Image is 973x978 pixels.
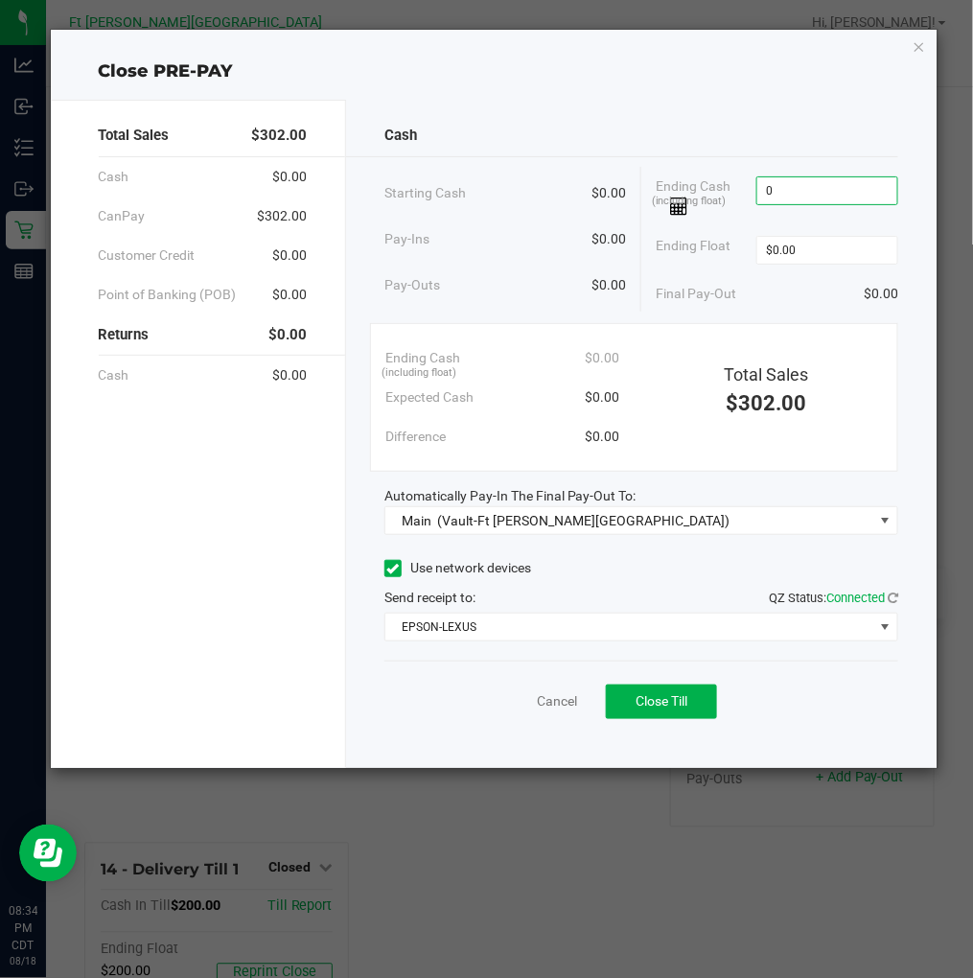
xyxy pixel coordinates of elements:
span: Cash [384,125,417,147]
span: $0.00 [864,284,898,304]
span: Cash [99,167,129,187]
span: $0.00 [591,229,626,249]
span: Pay-Outs [384,275,440,295]
span: Total Sales [99,125,170,147]
span: Expected Cash [385,387,474,407]
span: $0.00 [272,285,307,305]
span: Final Pay-Out [656,284,736,304]
span: $0.00 [591,275,626,295]
span: $0.00 [272,365,307,385]
span: $0.00 [272,167,307,187]
span: (including float) [382,365,456,382]
span: EPSON-LEXUS [385,614,874,640]
span: Automatically Pay-In The Final Pay-Out To: [384,488,637,503]
span: $0.00 [586,348,620,368]
span: CanPay [99,206,146,226]
span: Customer Credit [99,245,196,266]
span: $0.00 [272,245,307,266]
span: $0.00 [586,427,620,447]
span: $0.00 [268,324,307,346]
span: Send receipt to: [384,590,475,605]
a: Cancel [537,691,577,711]
div: Returns [99,314,307,356]
span: (Vault-Ft [PERSON_NAME][GEOGRAPHIC_DATA]) [437,513,730,528]
span: QZ Status: [769,591,898,605]
span: Difference [385,427,446,447]
span: Connected [826,591,885,605]
button: Close Till [606,685,717,719]
span: $0.00 [586,387,620,407]
span: (including float) [652,194,727,210]
div: Close PRE-PAY [51,58,938,84]
span: $302.00 [257,206,307,226]
span: Point of Banking (POB) [99,285,237,305]
span: $0.00 [591,183,626,203]
span: Ending Float [656,236,730,265]
span: Pay-Ins [384,229,429,249]
span: Starting Cash [384,183,466,203]
span: $302.00 [251,125,307,147]
span: $302.00 [726,391,806,415]
span: Ending Cash [385,348,460,368]
span: Main [402,513,431,528]
iframe: Resource center [19,825,77,882]
span: Ending Cash [656,176,756,217]
label: Use network devices [384,558,531,578]
span: Close Till [636,693,687,709]
span: Cash [99,365,129,385]
span: Total Sales [724,364,808,384]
